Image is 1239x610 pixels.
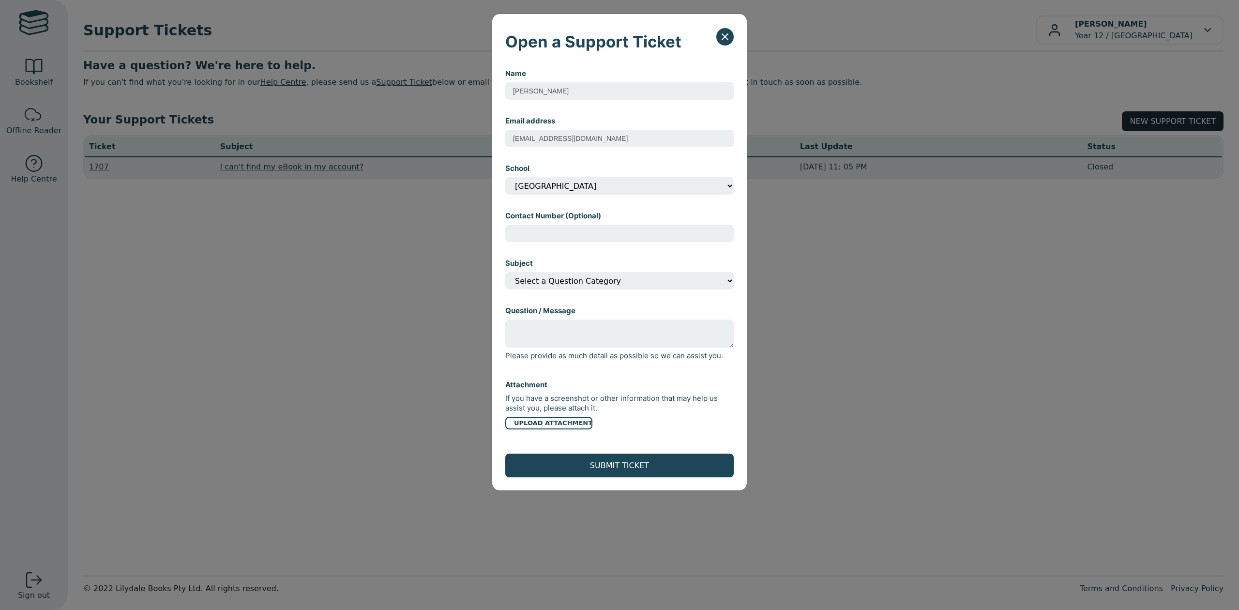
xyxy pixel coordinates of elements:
button: Close [716,28,734,46]
p: Attachment [505,380,734,390]
label: Email address [505,116,555,126]
button: SUBMIT TICKET [505,454,734,477]
label: Question / Message [505,306,575,316]
h5: Open a Support Ticket [505,27,681,56]
label: School [505,164,529,173]
label: Name [505,69,526,78]
p: Please provide as much detail as possible so we can assist you. [505,351,734,361]
p: If you have a screenshot or other information that may help us assist you, please attach it. [505,394,734,413]
label: Subject [505,259,533,268]
label: Contact Number (Optional) [505,211,601,221]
